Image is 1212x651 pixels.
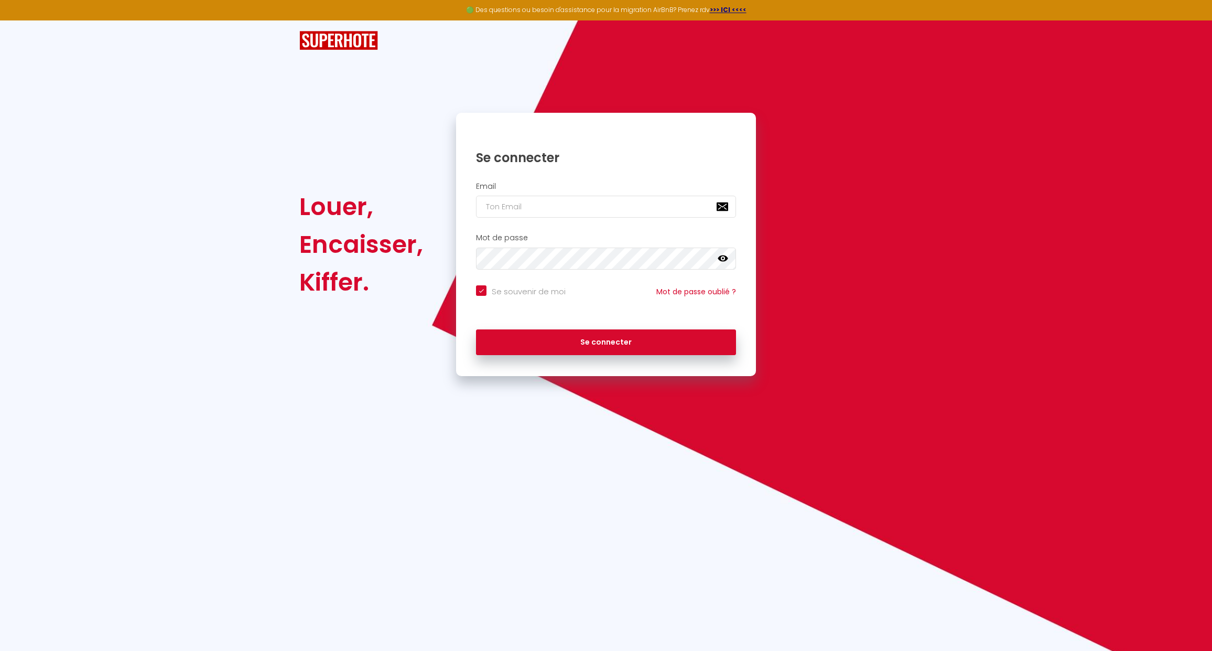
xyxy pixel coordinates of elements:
a: Mot de passe oublié ? [656,286,736,297]
h2: Email [476,182,736,191]
h1: Se connecter [476,150,736,166]
h2: Mot de passe [476,233,736,242]
div: Louer, [299,188,423,226]
button: Se connecter [476,329,736,356]
div: Kiffer. [299,263,423,301]
a: >>> ICI <<<< [710,5,746,14]
div: Encaisser, [299,226,423,263]
img: SuperHote logo [299,31,378,50]
input: Ton Email [476,196,736,218]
